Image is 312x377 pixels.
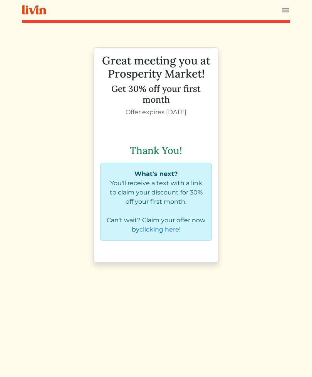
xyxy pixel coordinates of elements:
h2: Great meeting you at Prosperity Market! [100,54,212,80]
a: clicking here [139,226,179,233]
h4: Get 30% off your first month [100,83,212,105]
img: livin-logo-a0d97d1a881af30f6274990eb6222085a2533c92bbd1e4f22c21b4f0d0e3210c.svg [22,5,46,15]
h3: Thank You! [100,145,212,157]
img: menu_hamburger-cb6d353cf0ecd9f46ceae1c99ecbeb4a00e71ca567a856bd81f57e9d8c17bb26.svg [281,5,290,15]
strong: What's next? [134,170,178,178]
p: Offer expires [DATE] [100,108,212,117]
div: You'll receive a text with a link to claim your discount for 30% off your first month. Can't wait... [100,163,212,241]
